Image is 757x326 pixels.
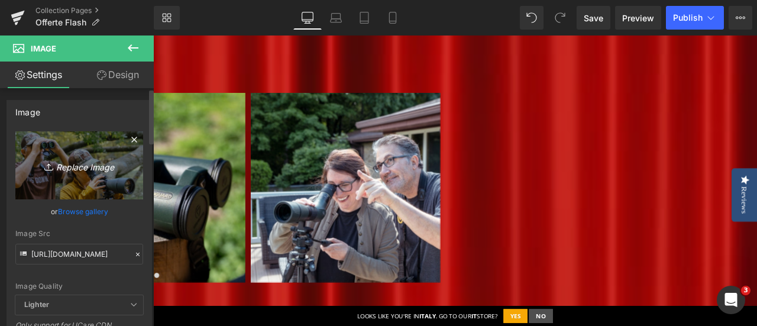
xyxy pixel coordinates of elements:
button: More [729,6,752,30]
span: 3 [741,286,750,295]
div: Reviews [695,179,706,211]
span: Image [31,44,56,53]
b: Lighter [24,300,49,309]
i: Replace Image [32,158,127,173]
iframe: Intercom live chat [717,286,745,314]
span: Publish [673,13,703,22]
div: Image Src [15,230,143,238]
span: Save [584,12,603,24]
a: Desktop [293,6,322,30]
button: Redo [548,6,572,30]
a: New Library [154,6,180,30]
a: Mobile [378,6,407,30]
button: Undo [520,6,544,30]
a: Laptop [322,6,350,30]
span: Preview [622,12,654,24]
input: Link [15,244,143,264]
span: Offerte Flash [35,18,86,27]
a: Browse gallery [58,201,108,222]
a: Preview [615,6,661,30]
div: or [15,205,143,218]
button: Publish [666,6,724,30]
div: Image Quality [15,282,143,291]
a: Design [79,62,156,88]
a: Collection Pages [35,6,154,15]
div: Image [15,101,40,117]
a: Tablet [350,6,378,30]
